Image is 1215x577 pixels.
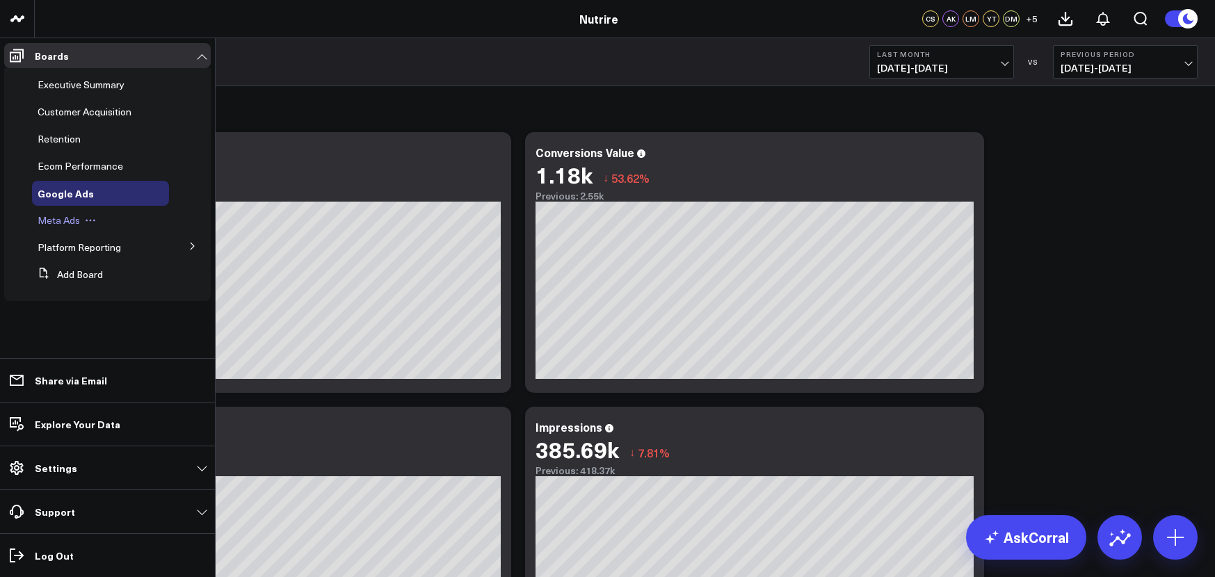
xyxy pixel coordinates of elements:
div: YT [983,10,999,27]
span: Retention [38,132,81,145]
p: Explore Your Data [35,418,120,430]
span: [DATE] - [DATE] [1061,63,1190,74]
div: Previous: $3.87k [63,190,501,202]
button: Previous Period[DATE]-[DATE] [1053,45,1198,79]
b: Last Month [877,50,1006,58]
p: Support [35,506,75,517]
span: Ecom Performance [38,159,123,172]
a: Platform Reporting [38,242,121,253]
p: Boards [35,50,69,61]
a: Executive Summary [38,79,124,90]
span: ↓ [603,169,609,187]
span: ↓ [629,444,635,462]
a: Meta Ads [38,215,80,226]
span: [DATE] - [DATE] [877,63,1006,74]
span: + 5 [1026,14,1038,24]
div: DM [1003,10,1020,27]
div: 1.18k [536,162,593,187]
div: VS [1021,58,1046,66]
span: Meta Ads [38,213,80,227]
div: LM [963,10,979,27]
span: Platform Reporting [38,241,121,254]
p: Settings [35,462,77,473]
button: Last Month[DATE]-[DATE] [869,45,1014,79]
div: 385.69k [536,437,619,462]
div: Previous: 28.49 [63,465,501,476]
a: Google Ads [38,188,94,199]
a: Customer Acquisition [38,106,131,117]
button: Add Board [32,262,103,287]
div: CS [922,10,939,27]
p: Log Out [35,550,74,561]
button: +5 [1023,10,1040,27]
span: Customer Acquisition [38,105,131,118]
div: Previous: 418.37k [536,465,974,476]
span: Executive Summary [38,78,124,91]
a: Ecom Performance [38,161,123,172]
div: Previous: 2.55k [536,190,974,202]
span: Google Ads [38,186,94,200]
div: Impressions [536,419,602,434]
span: 53.62% [611,170,650,186]
p: Share via Email [35,375,107,386]
b: Previous Period [1061,50,1190,58]
span: 7.81% [638,445,670,460]
a: Retention [38,133,81,145]
div: Conversions Value [536,145,634,160]
a: Log Out [4,543,211,568]
a: AskCorral [966,515,1086,560]
a: Nutrire [579,11,618,26]
div: AK [942,10,959,27]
